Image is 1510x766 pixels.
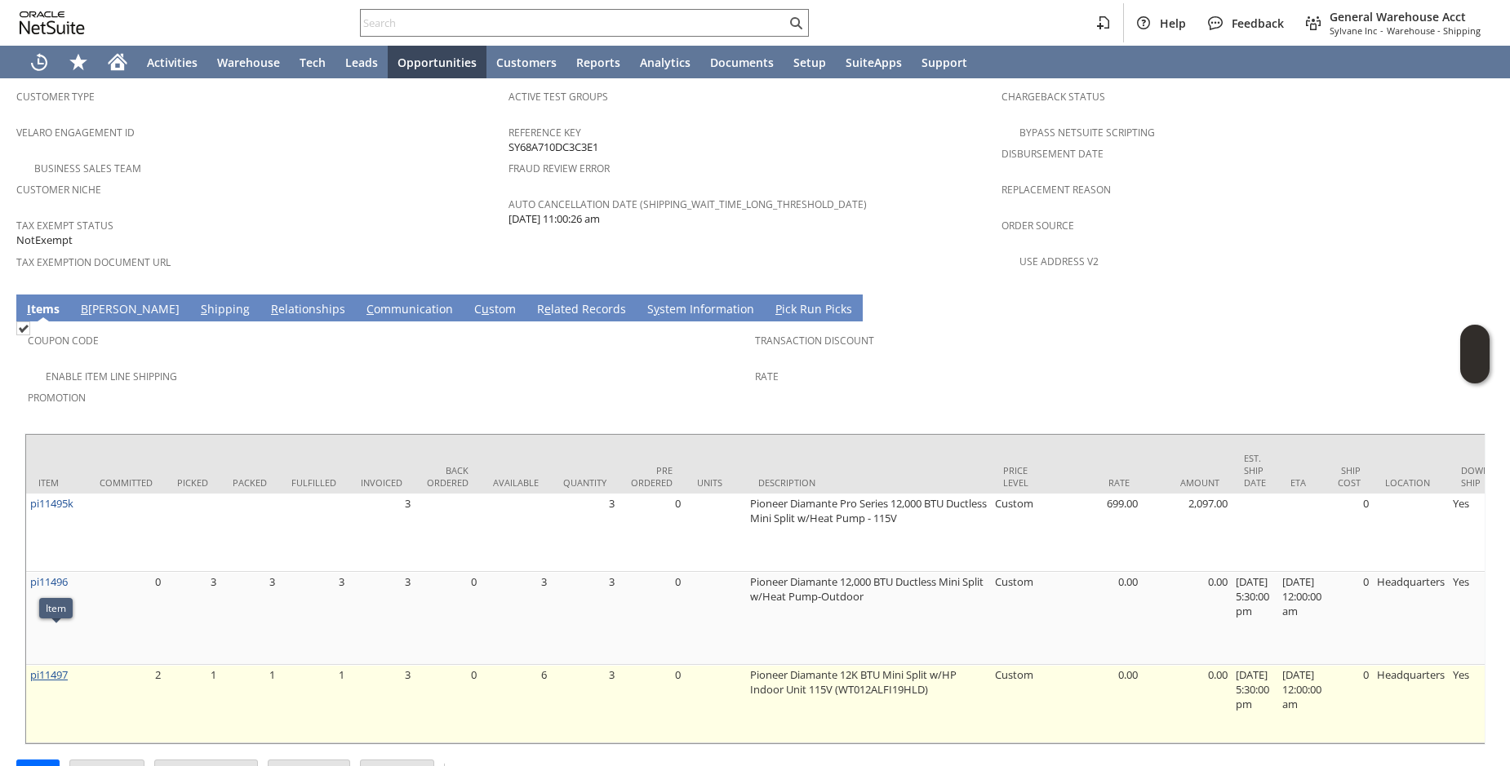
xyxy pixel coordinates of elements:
[290,46,335,78] a: Tech
[1290,476,1313,489] div: ETA
[775,301,782,317] span: P
[30,496,73,511] a: pi11495k
[415,572,481,665] td: 0
[493,476,539,489] div: Available
[87,665,165,743] td: 2
[1326,494,1373,572] td: 0
[486,46,566,78] a: Customers
[922,55,967,70] span: Support
[710,55,774,70] span: Documents
[700,46,784,78] a: Documents
[1373,665,1449,743] td: Headquarters
[566,46,630,78] a: Reports
[349,494,415,572] td: 3
[758,476,979,489] div: Description
[482,301,489,317] span: u
[746,572,991,665] td: Pioneer Diamante 12,000 BTU Ductless Mini Split w/Heat Pump-Outdoor
[207,46,290,78] a: Warehouse
[509,126,581,139] a: Reference Key
[165,572,220,665] td: 3
[551,494,619,572] td: 3
[496,55,557,70] span: Customers
[509,211,600,227] span: [DATE] 11:00:26 am
[551,665,619,743] td: 3
[27,301,31,317] span: I
[630,46,700,78] a: Analytics
[147,55,198,70] span: Activities
[361,13,786,33] input: Search
[388,46,486,78] a: Opportunities
[1019,255,1099,268] a: Use Address V2
[427,464,469,489] div: Back Ordered
[1278,665,1326,743] td: [DATE] 12:00:00 am
[509,162,610,175] a: Fraud Review Error
[509,197,867,211] a: Auto Cancellation Date (shipping_wait_time_long_threshold_date)
[108,52,127,72] svg: Home
[220,665,279,743] td: 1
[619,665,685,743] td: 0
[836,46,912,78] a: SuiteApps
[349,572,415,665] td: 3
[197,301,254,319] a: Shipping
[991,494,1052,572] td: Custom
[87,572,165,665] td: 0
[793,55,826,70] span: Setup
[69,52,88,72] svg: Shortcuts
[1373,572,1449,665] td: Headquarters
[30,574,68,589] a: pi11496
[1142,494,1232,572] td: 2,097.00
[784,46,836,78] a: Setup
[30,667,68,682] a: pi11497
[1387,24,1481,37] span: Warehouse - Shipping
[1232,572,1278,665] td: [DATE] 5:30:00 pm
[619,494,685,572] td: 0
[1338,464,1361,489] div: Ship Cost
[23,301,64,319] a: Items
[1154,476,1219,489] div: Amount
[544,301,551,317] span: e
[300,55,326,70] span: Tech
[397,55,477,70] span: Opportunities
[98,46,137,78] a: Home
[1019,126,1155,139] a: Bypass NetSuite Scripting
[1052,572,1142,665] td: 0.00
[349,665,415,743] td: 3
[563,476,606,489] div: Quantity
[77,301,184,319] a: B[PERSON_NAME]
[1461,464,1492,489] div: Down. Ship
[1326,572,1373,665] td: 0
[362,301,457,319] a: Communication
[29,52,49,72] svg: Recent Records
[1142,665,1232,743] td: 0.00
[335,46,388,78] a: Leads
[165,665,220,743] td: 1
[59,46,98,78] div: Shortcuts
[16,183,101,197] a: Customer Niche
[201,301,207,317] span: S
[20,11,85,34] svg: logo
[16,90,95,104] a: Customer Type
[470,301,520,319] a: Custom
[28,334,99,348] a: Coupon Code
[640,55,691,70] span: Analytics
[654,301,660,317] span: y
[46,370,177,383] a: Enable Item Line Shipping
[746,494,991,572] td: Pioneer Diamante Pro Series 12,000 BTU Ductless Mini Split w/Heat Pump - 115V
[481,572,551,665] td: 3
[81,301,88,317] span: B
[38,476,75,489] div: Item
[1460,325,1490,383] iframe: Click here to launch Oracle Guided Learning Help Panel
[291,476,336,489] div: Fulfilled
[771,301,856,319] a: Pick Run Picks
[1001,219,1074,232] a: Order Source
[1330,24,1377,37] span: Sylvane Inc
[1232,15,1284,31] span: Feedback
[1003,464,1040,489] div: Price Level
[631,464,673,489] div: Pre Ordered
[279,572,349,665] td: 3
[16,255,171,269] a: Tax Exemption Document URL
[46,601,66,615] div: Item
[697,476,734,489] div: Units
[1449,572,1504,665] td: Yes
[267,301,349,319] a: Relationships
